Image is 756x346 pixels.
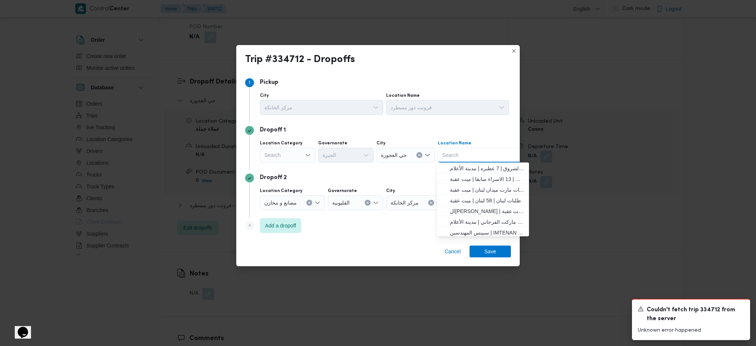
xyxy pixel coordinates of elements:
[365,200,371,206] button: Clear input
[450,185,525,194] span: طلبات مارت - العجوزه | طلبات مارت ميدان لبنان | ميت عقبة
[260,126,286,135] p: Dropoff 1
[437,184,529,195] button: طلبات مارت - العجوزه | طلبات مارت ميدان لبنان | ميت عقبة
[247,176,252,181] svg: Step 3 is complete
[450,207,525,216] span: ال[PERSON_NAME] | الهوارى | ميت عقبة
[373,105,379,110] button: Open list of options
[437,227,529,237] button: سبينس المهندسين | IMTENAN Syria St. | ميت عقبة
[499,105,505,110] button: Open list of options
[377,140,385,146] label: City
[450,196,525,205] span: طلبات لبنان | 58 لبنان | ميت عقبة
[373,200,379,206] button: Open list of options
[450,164,525,173] span: مستشفي الشروق | 7 عطبره | مدينة الأعلام
[328,188,357,194] label: Governorate
[265,221,296,230] span: Add a dropoff
[323,151,336,159] span: الجيزة
[484,246,496,257] span: Save
[436,200,442,206] button: Open list of options
[437,162,529,173] button: مستشفي الشروق | 7 عطبره | مدينة الأعلام
[437,173,529,184] button: وان ميديا سيرفيس | 13 الاسراء سابقا | ميت عقبة
[318,140,347,146] label: Governorate
[425,152,430,158] button: Open list of options
[416,152,422,158] button: Clear input
[437,195,529,205] button: طلبات لبنان | 58 لبنان | ميت عقبة
[509,47,518,55] button: Closes this modal window
[305,152,311,158] button: Open list of options
[638,305,744,323] div: Notification
[381,151,407,159] span: حي العجوزة
[450,228,525,237] span: سبينس المهندسين | IMTENAN [GEOGRAPHIC_DATA] St. | ميت عقبة
[386,188,395,194] label: City
[264,103,292,111] span: مركز الخانكة
[260,188,302,194] label: Location Category
[437,205,529,216] button: الهواري ماركت | الهوارى | ميت عقبة
[260,93,269,99] label: City
[470,246,511,257] button: Save
[332,198,350,206] span: القليوبية
[391,103,432,111] span: فرونت دور مسطرد
[315,200,320,206] button: Open list of options
[248,223,251,228] span: 4
[260,174,287,182] p: Dropoff 2
[444,247,461,256] span: Cancel
[391,198,419,206] span: مركز الخانكة
[438,140,471,146] label: Location Name
[437,216,529,227] button: فرجاني المهندسين | سوبر ماركت الفرجاني | مدينة الأعلام
[386,93,420,99] label: Location Name
[363,152,369,158] button: Open list of options
[428,200,434,206] button: Clear input
[441,246,464,257] button: Cancel
[647,306,735,323] span: Couldn't fetch trip 334712 from the server
[306,200,312,206] button: Clear input
[7,316,31,339] iframe: chat widget
[638,326,744,334] p: Unknown error happened
[260,218,301,233] button: Add a dropoff
[260,140,302,146] label: Location Category
[264,198,297,206] span: مصانع و مخازن
[450,175,525,184] span: وان ميديا سيرفيس | 13 الاسراء سابقا | ميت عقبة
[260,78,278,87] p: Pickup
[245,54,355,66] div: Trip #334712 - Dropoffs
[450,217,525,226] span: فرجاني المهندسين | سوبر ماركت الفرجاني | مدينة الأعلام
[520,152,526,158] button: Close list of options
[247,129,252,133] svg: Step 2 is complete
[249,80,250,85] span: 1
